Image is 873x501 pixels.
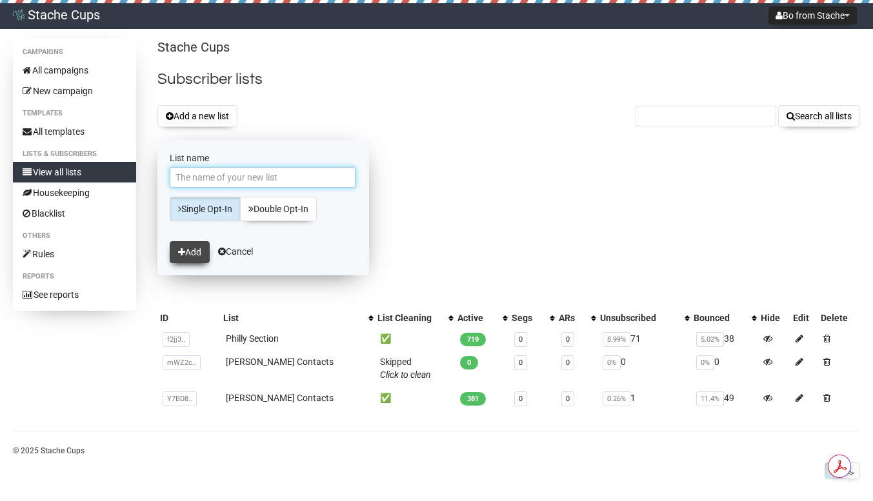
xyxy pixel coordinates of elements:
a: Rules [13,244,136,264]
th: Edit: No sort applied, sorting is disabled [790,309,818,327]
li: Others [13,228,136,244]
td: 71 [597,327,691,350]
span: Skipped [380,357,431,380]
div: Hide [761,311,788,324]
a: Double Opt-In [240,197,317,221]
p: © 2025 Stache Cups [13,444,860,458]
div: Delete [821,311,858,324]
a: View all lists [13,162,136,182]
div: ID [160,311,218,324]
li: Reports [13,269,136,284]
span: 719 [460,333,486,346]
div: List [223,311,362,324]
span: 5.02% [696,332,724,347]
th: ID: No sort applied, sorting is disabled [157,309,221,327]
td: 49 [691,386,758,409]
th: Delete: No sort applied, sorting is disabled [818,309,860,327]
span: 381 [460,392,486,406]
button: Bo from Stache [768,6,857,25]
a: [PERSON_NAME] Contacts [226,393,334,403]
th: Bounced: No sort applied, activate to apply an ascending sort [691,309,758,327]
a: 0 [519,335,523,344]
th: List: No sort applied, activate to apply an ascending sort [221,309,375,327]
a: Single Opt-In [170,197,241,221]
input: The name of your new list [170,167,356,188]
p: Stache Cups [157,39,860,56]
a: Philly Section [226,333,279,344]
div: Unsubscribed [600,311,678,324]
div: Bounced [694,311,745,324]
td: 0 [597,350,691,386]
h2: Subscriber lists [157,68,860,91]
div: Active [457,311,496,324]
a: Cancel [218,246,253,257]
li: Campaigns [13,44,136,60]
th: Segs: No sort applied, activate to apply an ascending sort [509,309,556,327]
button: Add a new list [157,105,237,127]
div: Edit [793,311,816,324]
th: Unsubscribed: No sort applied, activate to apply an ascending sort [597,309,691,327]
a: See reports [13,284,136,305]
div: ARs [559,311,585,324]
div: Segs [512,311,543,324]
span: 0% [696,355,714,370]
a: 0 [566,359,570,367]
span: 0.26% [603,391,630,406]
label: List name [170,152,357,164]
a: 0 [566,395,570,403]
th: Hide: No sort applied, sorting is disabled [758,309,790,327]
span: f2jj3.. [163,332,190,347]
span: 8.99% [603,332,630,347]
td: ✅ [375,327,455,350]
button: Add [170,241,210,263]
li: Templates [13,106,136,121]
th: List Cleaning: No sort applied, activate to apply an ascending sort [375,309,455,327]
th: Active: No sort applied, activate to apply an ascending sort [455,309,509,327]
td: 1 [597,386,691,409]
a: Blacklist [13,203,136,224]
span: 0 [460,356,478,369]
a: [PERSON_NAME] Contacts [226,357,334,367]
button: Search all lists [778,105,860,127]
a: 0 [519,359,523,367]
a: All templates [13,121,136,142]
td: 0 [691,350,758,386]
td: 38 [691,327,758,350]
span: mWZ2c.. [163,355,201,370]
li: Lists & subscribers [13,146,136,162]
span: 11.4% [696,391,724,406]
div: List Cleaning [377,311,442,324]
span: Y7BD8.. [163,391,197,406]
a: All campaigns [13,60,136,81]
a: New campaign [13,81,136,101]
img: 1.png [13,9,25,21]
a: Click to clean [380,369,431,380]
span: 0% [603,355,621,370]
a: Housekeeping [13,182,136,203]
a: 0 [566,335,570,344]
a: 0 [519,395,523,403]
td: ✅ [375,386,455,409]
th: ARs: No sort applied, activate to apply an ascending sort [556,309,597,327]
